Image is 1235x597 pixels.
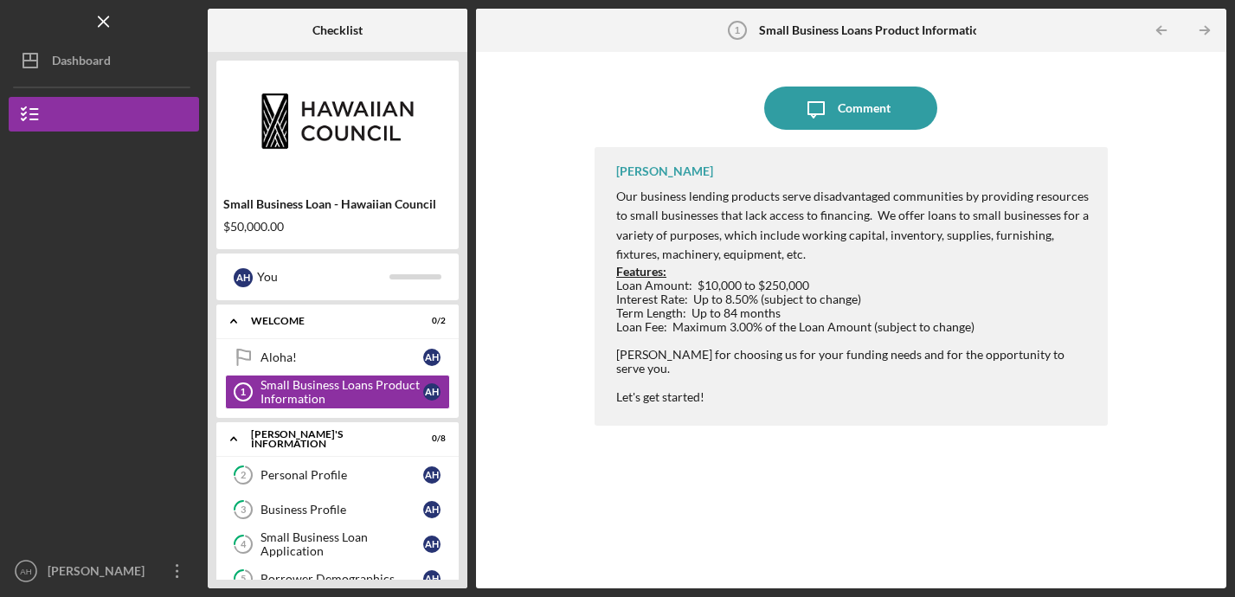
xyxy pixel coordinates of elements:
div: Business Profile [261,503,423,517]
span: Loan Amount: $10,000 to $250,000 [616,278,809,292]
div: Small Business Loans Product Information [261,378,423,406]
div: A H [423,536,441,553]
tspan: 1 [241,387,246,397]
div: A H [423,570,441,587]
div: [PERSON_NAME] for choosing us for your funding needs and for the opportunity to serve you. [616,348,1090,376]
strong: Features: [616,264,666,279]
img: Product logo [216,69,459,173]
tspan: 1 [735,25,740,35]
a: 4Small Business Loan ApplicationAH [225,527,450,562]
a: 1Small Business Loans Product InformationAH [225,375,450,409]
text: AH [20,567,31,576]
tspan: 2 [241,470,246,481]
a: 2Personal ProfileAH [225,458,450,492]
div: WELCOME [251,316,402,326]
div: [PERSON_NAME] [43,554,156,593]
div: Small Business Loan - Hawaiian Council [223,197,452,211]
b: Checklist [312,23,363,37]
a: 5Borrower DemographicsAH [225,562,450,596]
div: Borrower Demographics [261,572,423,586]
div: [PERSON_NAME] [616,164,713,178]
tspan: 4 [241,539,247,550]
div: You [257,262,389,292]
div: A H [423,383,441,401]
div: Let's get started! [616,390,1090,404]
div: A H [423,466,441,484]
tspan: 5 [241,574,246,585]
span: Term Length: Up to 84 months [616,305,781,320]
b: Small Business Loans Product Information [759,23,987,37]
div: Dashboard [52,43,111,82]
div: 0 / 8 [415,433,446,444]
div: A H [423,349,441,366]
div: Personal Profile [261,468,423,482]
a: Aloha!AH [225,340,450,375]
span: Loan Fee: Maximum 3.00% of the Loan Amount (subject to change) [616,319,974,334]
div: Comment [838,87,891,130]
span: Our business lending products serve disadvantaged communities by providing resources to small bus... [616,189,1089,261]
div: 0 / 2 [415,316,446,326]
tspan: 3 [241,504,246,516]
div: A H [423,501,441,518]
div: Aloha! [261,350,423,364]
button: Dashboard [9,43,199,78]
div: Small Business Loan Application [261,530,423,558]
span: Interest Rate: Up to 8.50% (subject to change) [616,292,861,306]
div: [PERSON_NAME]'S INFORMATION [251,429,402,449]
div: A H [234,268,253,287]
div: $50,000.00 [223,220,452,234]
button: AH[PERSON_NAME] [9,554,199,588]
button: Comment [764,87,937,130]
a: 3Business ProfileAH [225,492,450,527]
